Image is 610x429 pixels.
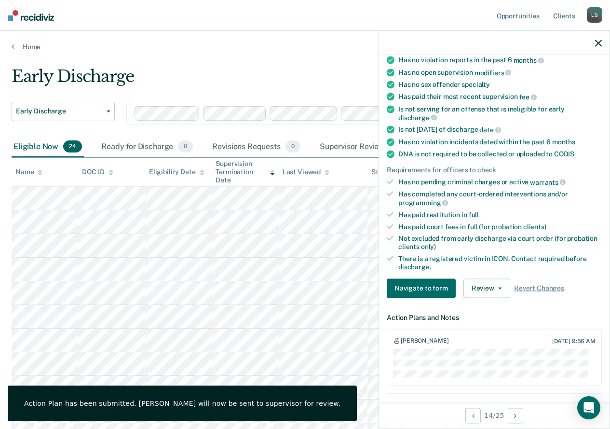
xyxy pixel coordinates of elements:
div: Supervisor Review [318,137,406,158]
div: Eligibility Date [149,168,204,176]
div: Requirements for officers to check [387,166,602,174]
img: Recidiviz [8,10,54,21]
div: Has completed any court-ordered interventions and/or [398,190,602,207]
div: Name [15,168,42,176]
span: only) [421,243,436,250]
span: modifiers [474,69,512,76]
button: Navigate to form [387,278,456,298]
span: date [479,126,501,134]
div: Is not serving for an offense that is ineligible for early [398,105,602,122]
div: Open Intercom Messenger [577,396,600,419]
div: There is a registered victim in ICON. Contact required before [398,255,602,271]
dt: Action Plans and Notes [387,313,602,321]
div: Ready for Discharge [99,137,195,158]
span: clients) [523,222,546,230]
div: Revisions Requests [210,137,302,158]
div: Has paid their most recent supervision [398,93,602,101]
div: Early Discharge [12,67,561,94]
span: fee [519,93,537,101]
div: Status [371,168,392,176]
div: [DATE] 9:56 AM [552,338,596,345]
button: Review [463,278,510,298]
div: L S [587,7,602,23]
a: Home [12,42,598,51]
span: discharge [398,113,437,121]
div: Not excluded from early discharge via court order (for probation clients [398,235,602,251]
span: 24 [63,140,82,153]
div: Action Plan has been submitted. [PERSON_NAME] will now be sent to supervisor for review. [24,399,340,408]
span: CODIS [554,150,574,158]
span: Early Discharge [16,107,103,115]
span: specialty [461,81,490,88]
div: Is not [DATE] of discharge [398,125,602,134]
span: warrants [530,178,566,186]
button: Next Opportunity [508,408,523,423]
span: 0 [178,140,193,153]
span: Revert Changes [514,284,564,292]
button: Previous Opportunity [465,408,481,423]
div: Has paid restitution in [398,210,602,219]
span: months [514,56,544,64]
div: Has no pending criminal charges or active [398,178,602,186]
span: discharge. [398,263,431,270]
div: Has no violation incidents dated within the past 6 [398,138,602,146]
div: 14 / 25 [379,402,610,428]
dt: Supervision [387,401,602,410]
div: Has no open supervision [398,68,602,77]
div: DNA is not required to be collected or uploaded to [398,150,602,158]
div: Has paid court fees in full (for probation [398,222,602,231]
div: Last Viewed [283,168,329,176]
div: Supervision Termination Date [216,160,274,184]
div: Has no violation reports in the past 6 [398,56,602,65]
span: months [552,138,575,146]
div: DOC ID [82,168,113,176]
div: [PERSON_NAME] [401,337,448,345]
span: 0 [285,140,300,153]
a: Navigate to form link [387,278,460,298]
div: Has no sex offender [398,81,602,89]
span: programming [398,199,448,207]
span: full [469,210,479,218]
div: Eligible Now [12,137,84,158]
